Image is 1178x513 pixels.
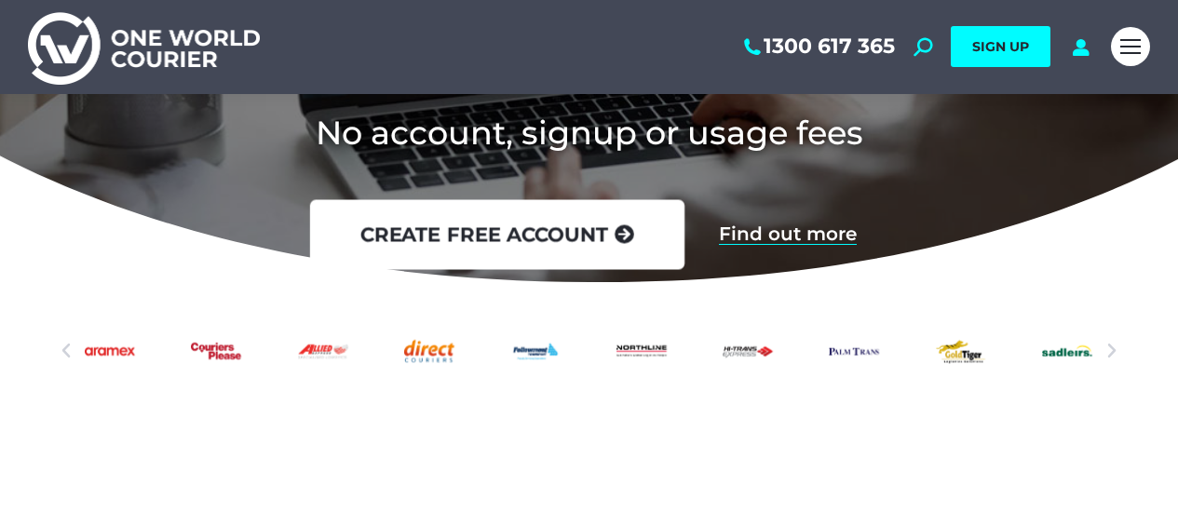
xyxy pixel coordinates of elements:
a: SIGN UP [951,26,1050,67]
div: Slides [85,318,1092,384]
div: 6 / 25 [85,318,135,384]
a: Find out more [719,224,857,245]
div: 8 / 25 [298,318,348,384]
a: Mobile menu icon [1111,27,1150,66]
a: Allied Express logo [298,318,348,384]
span: SIGN UP [972,38,1029,55]
div: 7 / 25 [191,318,241,384]
a: Couriers Please logo [191,318,241,384]
a: gb [936,318,986,384]
a: Direct Couriers logo [404,318,454,384]
div: 13 / 25 [829,318,879,384]
div: 14 / 25 [936,318,986,384]
div: 9 / 25 [404,318,454,384]
div: 15 / 25 [1042,318,1092,384]
div: 11 / 25 [616,318,667,384]
div: 12 / 25 [723,318,773,384]
a: Hi-Trans_logo [723,318,773,384]
a: 1300 617 365 [740,34,895,59]
img: One World Courier [28,9,260,85]
a: Northline logo [616,318,667,384]
a: create free account [309,200,684,270]
div: 10 / 25 [510,318,561,384]
a: Followmont transoirt web logo [510,318,561,384]
a: Sadleirs_logo_green [1042,318,1092,384]
h2: No account, signup or usage fees [28,110,1150,155]
a: Palm-Trans-logo_x2-1 [829,318,879,384]
a: Aramex_logo [85,318,135,384]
